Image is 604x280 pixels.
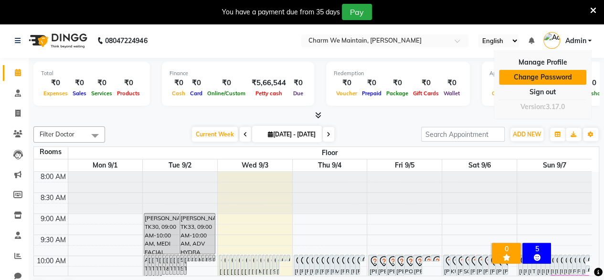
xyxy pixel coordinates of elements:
div: ₹0 [441,78,462,89]
span: Package [384,90,411,97]
div: [PERSON_NAME], TK18, 10:00 AM-10:30 AM, FACE TREATMENT [251,255,254,274]
div: [PERSON_NAME], TK19, 10:00 AM-10:30 AM, FACE TREATMENT [248,255,251,274]
div: ₹0 [115,78,142,89]
span: Gift Cards [411,90,441,97]
button: Pay [342,4,372,20]
div: [PERSON_NAME] OLD, 10:00 AM-10:10 AM, FACE TREATMENT [431,255,439,261]
div: [PERSON_NAME], TK17, 10:00 AM-10:30 AM, CLASSIC GLUTA [269,255,272,274]
span: Filter Doctor [40,130,74,138]
div: [PERSON_NAME], TK13, 10:00 AM-10:30 AM, FACE TREATMENT [276,255,279,274]
div: [PERSON_NAME], 10:00 AM-10:30 AM, FACE TREATMENT [340,255,344,274]
div: [PERSON_NAME], TK25, 10:00 AM-10:10 AM, PACKAGE RENEWAL [212,255,215,261]
div: ₹5,66,544 [248,78,290,89]
span: Current Week [192,127,238,142]
div: POOJASHREE ,,,, 10:00 AM-10:30 AM, FACE PEEL TREATMENT [404,255,413,274]
div: Redemption [334,69,462,78]
div: [PERSON_NAME], 10:00 AM-10:10 AM, PACKAGE RENEWAL [586,255,589,261]
div: Total [41,69,142,78]
span: Admin [565,36,586,46]
div: [PERSON_NAME], TK14, 10:00 AM-10:30 AM, FACE TREATMENT [184,255,187,274]
div: [PERSON_NAME], TK20, 10:00 AM-10:10 AM, PACKAGE RENEWAL [284,255,286,261]
div: [PERSON_NAME], 10:00 AM-10:30 AM, FACE TREATMENT [325,255,329,274]
span: Card [188,90,205,97]
div: RAKESH, TK19, 10:00 AM-10:10 AM, CO2 FRACTIONAL LASER [205,255,208,261]
span: [DATE] - [DATE] [265,131,318,138]
div: [PERSON_NAME], TK21, 10:00 AM-10:10 AM, FACE TREATMENT [287,255,290,261]
div: 1 [489,78,522,89]
div: [PERSON_NAME], TK15, 10:00 AM-10:30 AM, FACE TREATMENT [265,255,268,274]
span: ADD NEW [513,131,541,138]
div: 10:00 AM [35,256,68,266]
div: [PERSON_NAME], TK28, 10:00 AM-10:30 AM, FACE TREATMENT [173,255,176,274]
div: R DHANAVAD, 10:00 AM-10:10 AM, HYDRA FACIAL [423,255,431,261]
div: SRUSHA SHINDE, TK22, 10:00 AM-10:30 AM, CLASSIC GLUTA [180,255,183,274]
a: September 1, 2025 [91,159,119,171]
div: ₹0 [360,78,384,89]
div: RESHMA PACHUMBRE, 10:00 AM-10:30 AM, CHIN LASER TREATMENT [572,255,576,274]
div: [PERSON_NAME], TK01, 10:00 AM-10:10 AM, FACE TREATMENT [194,255,197,261]
div: 8:30 AM [39,193,68,203]
button: ADD NEW [510,128,543,141]
span: Voucher [334,90,360,97]
span: Cash [170,90,188,97]
span: Prepaid [360,90,384,97]
div: 9:30 AM [39,235,68,245]
div: You have a payment due from 35 days [222,7,340,17]
div: [PERSON_NAME], TK27, 10:00 AM-10:30 AM, BASIC GLUTA [162,255,165,274]
span: Expenses [41,90,70,97]
span: Wallet [441,90,462,97]
div: [PERSON_NAME], TK20, 10:00 AM-10:30 AM, PREMIUM GLUTA [170,255,172,274]
div: [PERSON_NAME], 10:00 AM-10:30 AM, FACE TREATMENT [355,255,360,274]
span: Online/Custom [205,90,248,97]
div: ₹0 [170,78,188,89]
div: [PERSON_NAME], 10:00 AM-10:30 AM, FACE TREATMENT [319,255,324,274]
div: ₹0 [89,78,115,89]
div: [PERSON_NAME], TK12, 10:00 AM-10:30 AM, FACE TREATMENT [177,255,180,274]
a: Manage Profile [499,55,586,70]
div: [PERSON_NAME], TK06, 10:00 AM-10:30 AM, FACE TREATMENT [262,255,265,274]
div: [PERSON_NAME], 10:00 AM-10:30 AM, FACE TREATMENT [350,255,354,274]
span: Products [115,90,142,97]
div: [PERSON_NAME], 10:00 AM-10:30 AM, CLASSIC GLUTA [563,255,567,274]
img: Admin [543,32,560,49]
b: 08047224946 [105,27,147,54]
span: Sales [70,90,89,97]
span: Completed [489,90,522,97]
div: ₹0 [334,78,360,89]
input: Search Appointment [421,127,505,142]
div: ₹0 [70,78,89,89]
div: [PERSON_NAME], TK16, 10:00 AM-10:30 AM, FACE TREATMENT [255,255,258,274]
div: [PERSON_NAME], 10:15 AM-10:25 AM, GFC [586,266,589,271]
div: [PERSON_NAME], 10:00 AM-10:30 AM, FACE TREATMENT [330,255,334,274]
div: [PERSON_NAME], TK10, 10:00 AM-10:10 AM, PACKAGE RENEWAL [280,255,283,261]
div: [PERSON_NAME], 10:00 AM-10:30 AM, FACE TREATMENT [413,255,422,274]
span: Services [89,90,115,97]
div: 0 [494,245,519,253]
div: [PERSON_NAME], TK04, 10:00 AM-10:10 AM, HYDRA FACIAL [191,255,194,261]
span: Due [291,90,306,97]
div: [PERSON_NAME], TK07, 10:00 AM-10:10 AM, PACKAGE RENEWAL [201,255,204,261]
div: [PERSON_NAME], 10:00 AM-10:30 AM, FACE TREATMENT [581,255,584,274]
div: Version:3.17.0 [499,100,586,114]
div: MAMTA SHINDE, TK17, 10:00 AM-10:10 AM, FACE TREATMENT [198,255,201,261]
div: MAMITA [PERSON_NAME], TK14, 10:00 AM-10:30 AM, FACE TREATMENT [258,255,261,274]
div: Rooms [34,147,68,157]
div: [PERSON_NAME], TK33, 09:00 AM-10:00 AM, ADV HYDRA FACIAL [180,213,215,254]
div: SUHAANI * SHAIKH, TK03, 10:00 AM-10:30 AM, FACE LASER TRTEATMENT [273,255,276,274]
div: Finance [170,69,307,78]
div: 5 [524,245,549,253]
a: September 5, 2025 [393,159,416,171]
div: [PERSON_NAME], 10:00 AM-10:30 AM, BASIC HYDRA FACIAL [314,255,318,274]
a: September 6, 2025 [466,159,492,171]
div: ₹0 [188,78,205,89]
div: [PERSON_NAME], TK18, 10:00 AM-10:10 AM, HAIR PRP [187,255,190,261]
span: Floor [68,147,592,159]
span: Petty cash [253,90,285,97]
div: ₹0 [290,78,307,89]
div: ₹0 [411,78,441,89]
div: MADHURI .M., 10:00 AM-10:30 AM, FACE TREATMENT [335,255,339,274]
a: Sign out [499,85,586,100]
a: September 2, 2025 [167,159,193,171]
div: RAKSHA, 10:00 AM-10:30 AM, FACE TREATMENT [345,255,350,274]
div: 8:00 AM [39,172,68,182]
